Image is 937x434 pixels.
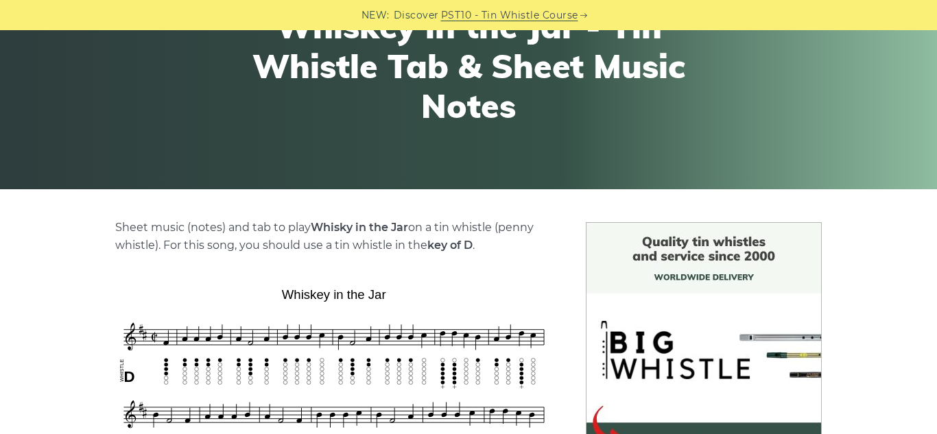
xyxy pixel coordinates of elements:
h1: Whiskey in the Jar - Tin Whistle Tab & Sheet Music Notes [216,7,721,125]
strong: key of D [427,239,473,252]
p: Sheet music (notes) and tab to play on a tin whistle (penny whistle). For this song, you should u... [115,219,553,254]
a: PST10 - Tin Whistle Course [441,8,578,23]
span: NEW: [361,8,390,23]
strong: Whisky in the Jar [311,221,408,234]
span: Discover [394,8,439,23]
